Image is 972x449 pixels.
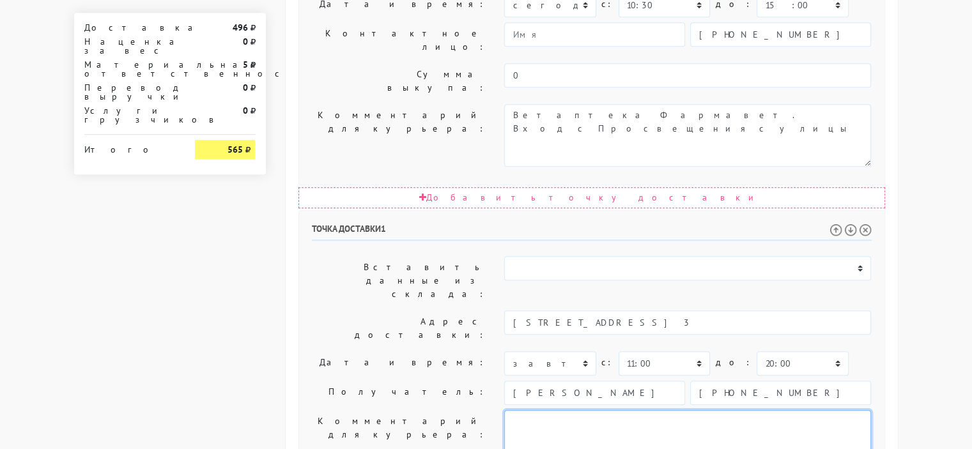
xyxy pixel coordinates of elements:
[302,310,495,346] label: Адрес доставки:
[302,22,495,58] label: Контактное лицо:
[302,63,495,99] label: Сумма выкупа:
[302,104,495,167] label: Комментарий для курьера:
[75,60,186,78] div: Материальная ответственность
[504,104,871,167] textarea: Ветаптека Фармавет. Вход с Просвещения с улицы
[75,23,186,32] div: Доставка
[302,256,495,305] label: Вставить данные из склада:
[75,37,186,55] div: Наценка за вес
[601,351,613,374] label: c:
[715,351,752,374] label: до:
[242,36,247,47] strong: 0
[298,187,885,208] div: Добавить точку доставки
[75,83,186,101] div: Перевод выручки
[75,106,186,124] div: Услуги грузчиков
[504,22,685,47] input: Имя
[242,59,247,70] strong: 5
[242,82,247,93] strong: 0
[381,223,386,234] span: 1
[242,105,247,116] strong: 0
[227,144,242,155] strong: 565
[302,351,495,376] label: Дата и время:
[312,224,872,241] h6: Точка доставки
[690,381,871,405] input: Телефон
[504,381,685,405] input: Имя
[84,140,176,154] div: Итого
[690,22,871,47] input: Телефон
[302,381,495,405] label: Получатель:
[232,22,247,33] strong: 496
